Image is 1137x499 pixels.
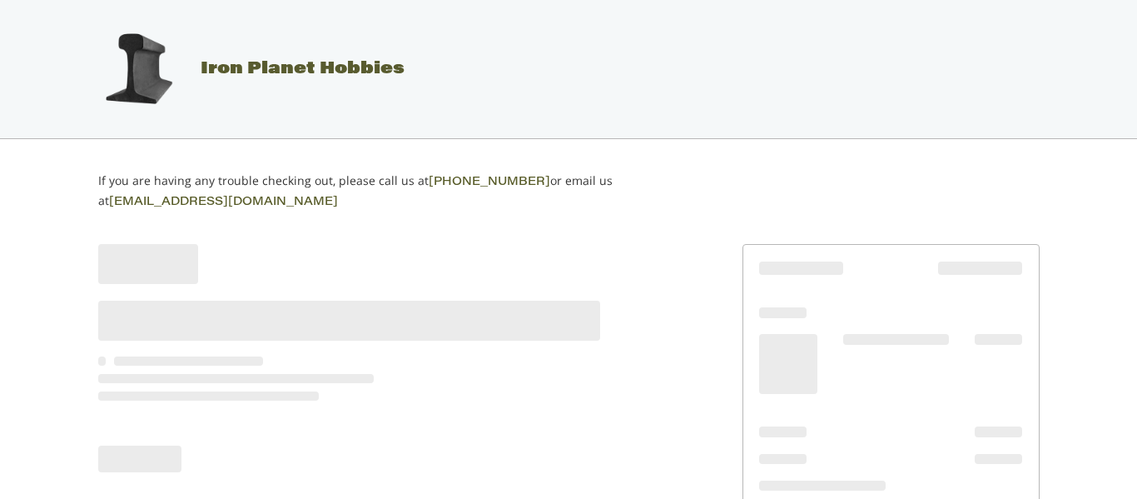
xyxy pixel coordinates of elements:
[429,177,550,188] a: [PHONE_NUMBER]
[109,197,338,208] a: [EMAIL_ADDRESS][DOMAIN_NAME]
[201,61,405,77] span: Iron Planet Hobbies
[80,61,405,77] a: Iron Planet Hobbies
[98,172,665,212] p: If you are having any trouble checking out, please call us at or email us at
[97,27,180,111] img: Iron Planet Hobbies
